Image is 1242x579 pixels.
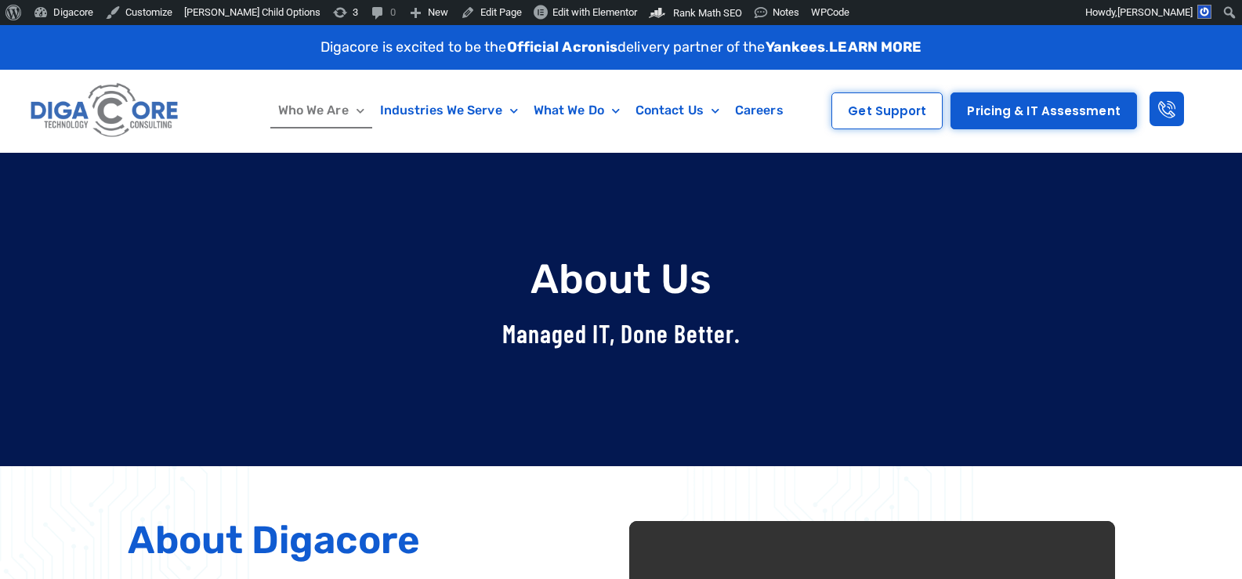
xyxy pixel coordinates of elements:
[502,318,740,348] span: Managed IT, Done Better.
[766,38,826,56] strong: Yankees
[372,92,526,128] a: Industries We Serve
[320,37,922,58] p: Digacore is excited to be the delivery partner of the .
[727,92,791,128] a: Careers
[27,78,183,144] img: Digacore logo 1
[120,257,1123,302] h1: About Us
[507,38,618,56] strong: Official Acronis
[270,92,372,128] a: Who We Are
[951,92,1136,129] a: Pricing & IT Assessment
[967,105,1120,117] span: Pricing & IT Assessment
[1117,6,1193,18] span: [PERSON_NAME]
[248,92,813,128] nav: Menu
[552,6,637,18] span: Edit with Elementor
[526,92,628,128] a: What We Do
[831,92,943,129] a: Get Support
[829,38,922,56] a: LEARN MORE
[128,521,614,559] h2: About Digacore
[628,92,727,128] a: Contact Us
[848,105,926,117] span: Get Support
[673,7,742,19] span: Rank Math SEO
